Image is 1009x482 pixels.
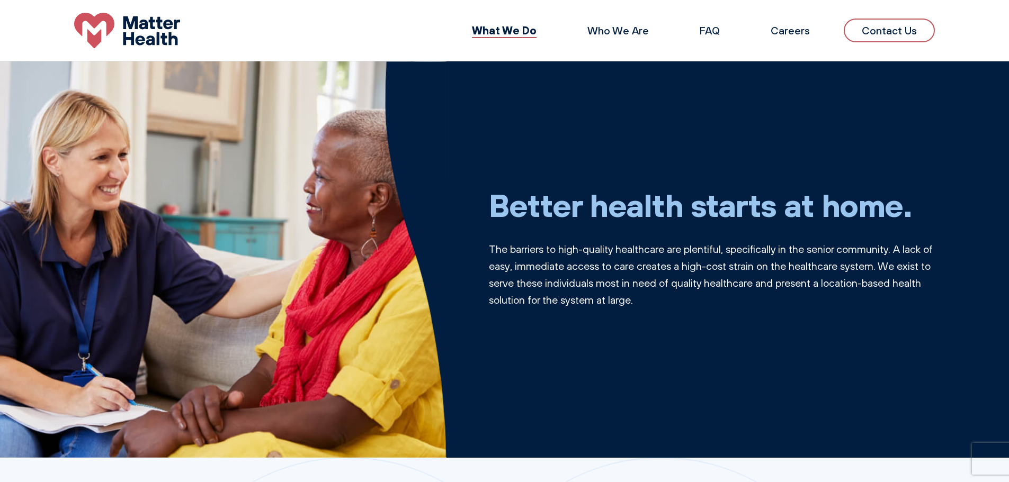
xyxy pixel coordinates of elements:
[844,19,935,42] a: Contact Us
[489,186,935,224] h1: Better health starts at home.
[771,24,810,37] a: Careers
[587,24,649,37] a: Who We Are
[489,241,935,308] p: The barriers to high-quality healthcare are plentiful, specifically in the senior community. A la...
[700,24,720,37] a: FAQ
[472,23,537,37] a: What We Do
